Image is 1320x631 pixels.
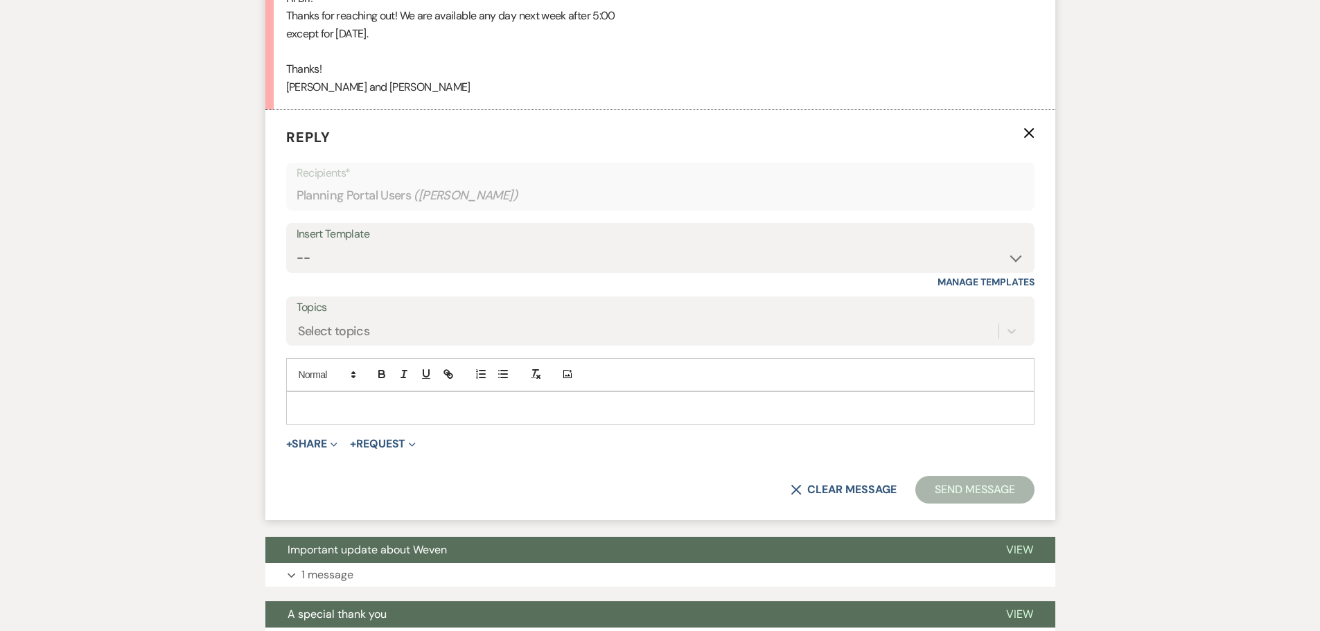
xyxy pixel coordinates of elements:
button: View [984,601,1055,628]
div: Select topics [298,321,370,340]
button: View [984,537,1055,563]
button: A special thank you [265,601,984,628]
p: Recipients* [297,164,1024,182]
button: Clear message [791,484,896,495]
span: Reply [286,128,331,146]
button: Send Message [915,476,1034,504]
button: Request [350,438,416,450]
button: 1 message [265,563,1055,587]
span: View [1006,542,1033,557]
button: Important update about Weven [265,537,984,563]
span: Important update about Weven [288,542,447,557]
div: Planning Portal Users [297,182,1024,209]
span: + [286,438,292,450]
button: Share [286,438,338,450]
span: ( [PERSON_NAME] ) [414,186,518,205]
a: Manage Templates [938,276,1035,288]
span: + [350,438,356,450]
div: Insert Template [297,224,1024,245]
p: 1 message [301,566,353,584]
span: A special thank you [288,607,387,621]
span: View [1006,607,1033,621]
label: Topics [297,298,1024,318]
